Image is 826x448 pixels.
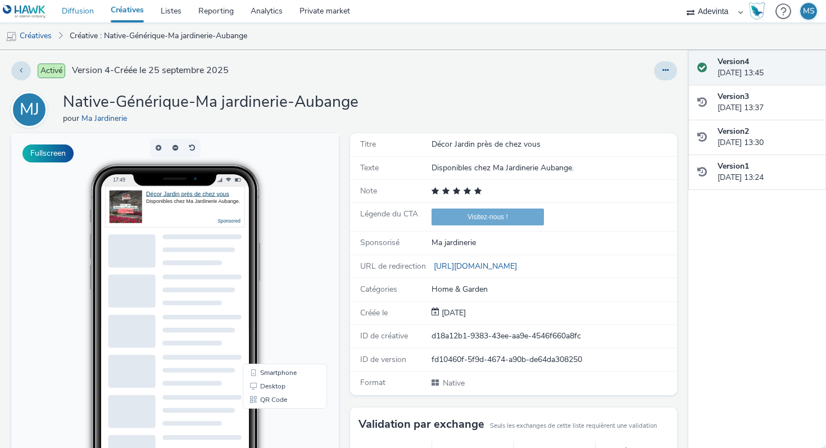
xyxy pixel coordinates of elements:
[439,307,466,318] span: [DATE]
[718,126,818,149] div: [DATE] 13:30
[718,56,749,67] strong: Version 4
[22,144,74,162] button: Fullscreen
[360,377,385,388] span: Format
[81,113,131,124] a: Ma Jardinerie
[38,64,65,78] span: Activé
[360,139,376,150] span: Titre
[490,422,657,431] small: Seuls les exchanges de cette liste requièrent une validation
[249,236,285,243] span: Smartphone
[360,185,377,196] span: Note
[748,2,765,20] img: Hawk Academy
[20,94,39,125] div: MJ
[234,246,314,260] li: Desktop
[6,31,17,42] img: mobile
[206,85,229,91] a: Sponsored
[442,378,465,388] span: Native
[718,161,749,171] strong: Version 1
[360,331,408,341] span: ID de créative
[249,250,274,256] span: Desktop
[432,139,676,150] div: Décor Jardin près de chez vous
[718,126,749,137] strong: Version 2
[718,56,818,79] div: [DATE] 13:45
[135,57,218,64] a: Décor Jardin près de chez vous
[360,354,406,365] span: ID de version
[432,284,676,295] div: Home & Garden
[432,261,521,271] a: [URL][DOMAIN_NAME]
[360,209,418,219] span: Légende du CTA
[718,91,749,102] strong: Version 3
[718,161,818,184] div: [DATE] 13:24
[432,331,676,342] div: d18a12b1-9383-43ee-aa9e-4546f660a8fc
[360,162,379,173] span: Texte
[748,2,770,20] a: Hawk Academy
[135,65,229,72] div: Disponibles chez Ma Jardinerie Aubange.
[432,237,676,248] div: Ma jardinerie
[803,3,815,20] div: MS
[718,91,818,114] div: [DATE] 13:37
[72,64,229,77] span: Version 4 - Créée le 25 septembre 2025
[360,261,426,271] span: URL de redirection
[3,4,46,19] img: undefined Logo
[432,162,676,174] div: Disponibles chez Ma Jardinerie Aubange.
[249,263,276,270] span: QR Code
[360,307,388,318] span: Créée le
[234,233,314,246] li: Smartphone
[234,260,314,273] li: QR Code
[358,416,484,433] h3: Validation par exchange
[64,22,253,49] a: Créative : Native-Générique-Ma jardinerie-Aubange
[63,113,81,124] span: pour
[102,43,114,49] span: 17:49
[432,354,676,365] div: fd10460f-5f9d-4674-a90b-de64da308250
[439,307,466,319] div: Création 25 septembre 2025, 13:24
[63,92,358,113] h1: Native-Générique-Ma jardinerie-Aubange
[360,237,400,248] span: Sponsorisé
[11,104,52,115] a: MJ
[360,284,397,295] span: Catégories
